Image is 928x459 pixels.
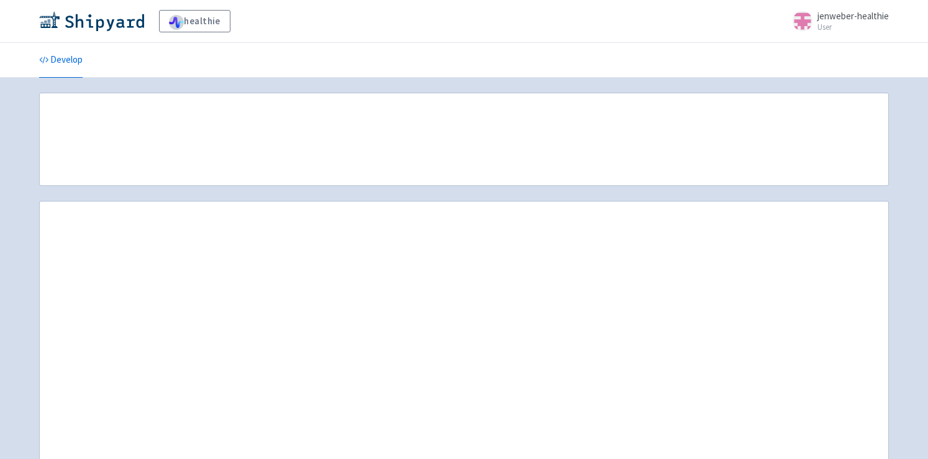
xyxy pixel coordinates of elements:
span: jenweber-healthie [817,10,889,22]
a: Develop [39,43,83,78]
a: jenweber-healthie User [785,11,889,31]
small: User [817,23,889,31]
a: healthie [159,10,230,32]
img: Shipyard logo [39,11,144,31]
